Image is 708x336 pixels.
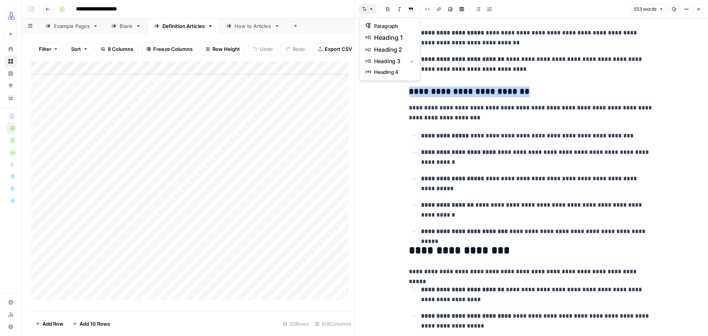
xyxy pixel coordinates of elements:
[54,22,90,30] div: Example Pages
[293,45,305,53] span: Redo
[374,45,411,54] span: heading 2
[153,45,193,53] span: Freeze Columns
[105,18,147,34] a: Blank
[248,43,278,55] button: Undo
[108,45,133,53] span: 8 Columns
[5,43,17,55] a: Home
[34,43,63,55] button: Filter
[120,22,133,30] div: Blank
[201,43,245,55] button: Row Height
[634,6,656,13] span: 553 words
[312,318,354,330] div: 8/8 Columns
[5,6,17,25] button: Workspace: AirOps Growth
[630,4,667,14] button: 553 words
[68,318,115,330] button: Add 10 Rows
[220,18,286,34] a: How to Articles
[374,33,411,42] span: heading 1
[66,43,93,55] button: Sort
[5,296,17,308] a: Settings
[42,320,63,328] span: Add Row
[325,45,352,53] span: Export CSV
[39,45,51,53] span: Filter
[141,43,198,55] button: Freeze Columns
[5,308,17,321] a: Usage
[374,22,411,30] span: paragraph
[96,43,138,55] button: 8 Columns
[5,321,17,333] button: Help + Support
[212,45,240,53] span: Row Height
[5,55,17,67] a: Browse
[313,43,357,55] button: Export CSV
[235,22,271,30] div: How to Articles
[260,45,273,53] span: Undo
[5,80,17,92] a: Opportunities
[79,320,110,328] span: Add 10 Rows
[5,92,17,104] a: Your Data
[374,57,404,65] span: heading 3
[280,318,312,330] div: 20 Rows
[5,9,18,23] img: AirOps Growth Logo
[71,45,81,53] span: Sort
[39,18,105,34] a: Example Pages
[162,22,205,30] div: Definition Articles
[31,318,68,330] button: Add Row
[147,18,220,34] a: Definition Articles
[374,68,411,76] span: heading 4
[281,43,310,55] button: Redo
[5,67,17,80] a: Insights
